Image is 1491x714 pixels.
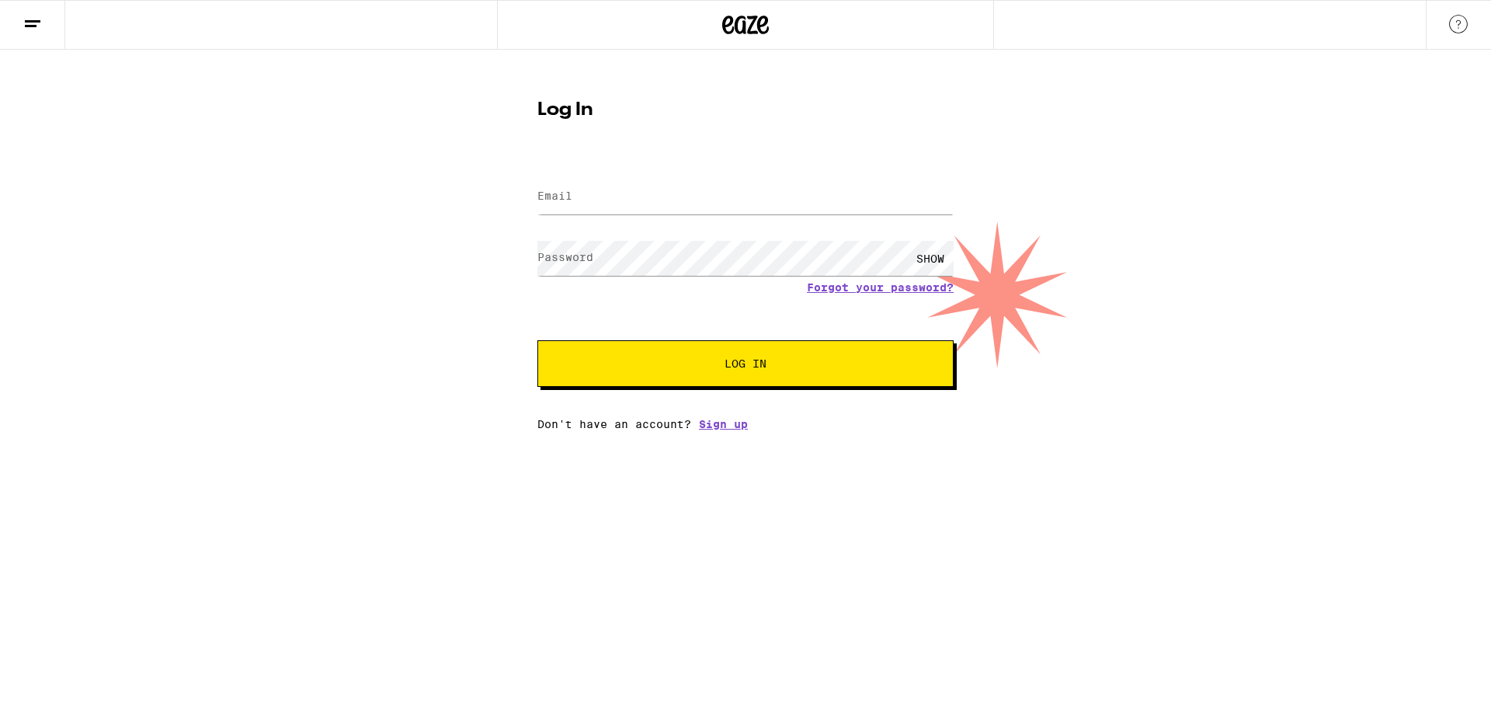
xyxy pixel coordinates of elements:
[537,190,572,202] label: Email
[537,251,593,263] label: Password
[537,418,954,430] div: Don't have an account?
[537,101,954,120] h1: Log In
[807,281,954,294] a: Forgot your password?
[699,418,748,430] a: Sign up
[725,358,766,369] span: Log In
[537,340,954,387] button: Log In
[537,179,954,214] input: Email
[907,241,954,276] div: SHOW
[9,11,112,23] span: Hi. Need any help?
